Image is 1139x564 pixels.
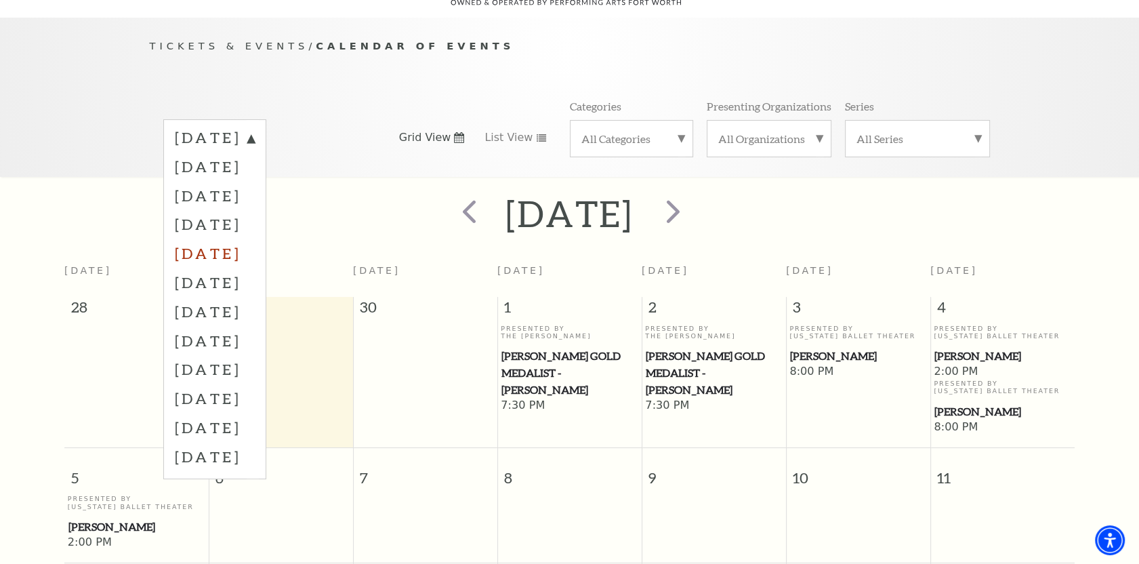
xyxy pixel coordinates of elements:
span: 2 [642,297,786,324]
label: [DATE] [175,209,255,239]
p: Presented By [US_STATE] Ballet Theater [934,380,1071,395]
a: Peter Pan [934,403,1071,420]
label: [DATE] [175,326,255,355]
span: 7:30 PM [645,399,783,414]
span: 5 [64,448,209,495]
div: Accessibility Menu [1095,525,1125,555]
span: Tickets & Events [150,40,309,52]
a: Peter Pan [934,348,1071,365]
span: 6 [209,448,353,495]
span: 7:30 PM [501,399,638,414]
label: [DATE] [175,442,255,471]
span: Grid View [399,130,451,145]
span: [DATE] [353,265,400,276]
span: 9 [642,448,786,495]
span: [DATE] [786,265,833,276]
label: [DATE] [175,268,255,297]
p: Presented By The [PERSON_NAME] [645,325,783,340]
p: Categories [570,99,621,113]
p: Presenting Organizations [707,99,831,113]
span: [DATE] [642,265,689,276]
a: Cliburn Gold Medalist - Aristo Sham [501,348,638,398]
h2: [DATE] [505,192,634,235]
p: Presented By [US_STATE] Ballet Theater [68,495,205,510]
span: [PERSON_NAME] [790,348,926,365]
span: [DATE] [64,265,112,276]
span: 2:00 PM [934,365,1071,380]
span: 11 [931,448,1075,495]
span: 29 [209,297,353,324]
span: [PERSON_NAME] [934,348,1071,365]
label: All Categories [581,132,682,146]
p: Presented By [US_STATE] Ballet Theater [934,325,1071,340]
span: [PERSON_NAME] [934,403,1071,420]
a: Peter Pan [68,519,205,536]
p: Series [845,99,874,113]
a: Cliburn Gold Medalist - Aristo Sham [645,348,783,398]
span: 4 [931,297,1075,324]
label: [DATE] [175,127,255,152]
label: [DATE] [175,297,255,326]
p: Presented By [US_STATE] Ballet Theater [789,325,927,340]
span: [PERSON_NAME] [68,519,205,536]
span: [DATE] [497,265,545,276]
label: [DATE] [175,413,255,442]
button: prev [443,190,493,238]
span: [DATE] [930,265,978,276]
p: / [150,38,990,55]
label: [DATE] [175,384,255,413]
span: 28 [64,297,209,324]
label: [DATE] [175,181,255,210]
span: [PERSON_NAME] Gold Medalist - [PERSON_NAME] [646,348,782,398]
span: 8:00 PM [789,365,927,380]
span: [PERSON_NAME] Gold Medalist - [PERSON_NAME] [501,348,638,398]
span: 3 [787,297,930,324]
span: Calendar of Events [316,40,514,52]
p: Presented By The [PERSON_NAME] [501,325,638,340]
label: All Series [856,132,978,146]
span: 8 [498,448,642,495]
span: 10 [787,448,930,495]
span: 1 [498,297,642,324]
button: next [646,190,696,238]
label: [DATE] [175,355,255,384]
span: 7 [354,448,497,495]
label: All Organizations [718,132,820,146]
span: 2:00 PM [68,536,205,550]
span: List View [484,130,533,145]
a: Peter Pan [789,348,927,365]
span: 30 [354,297,497,324]
span: 8:00 PM [934,420,1071,435]
label: [DATE] [175,239,255,268]
label: [DATE] [175,152,255,181]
